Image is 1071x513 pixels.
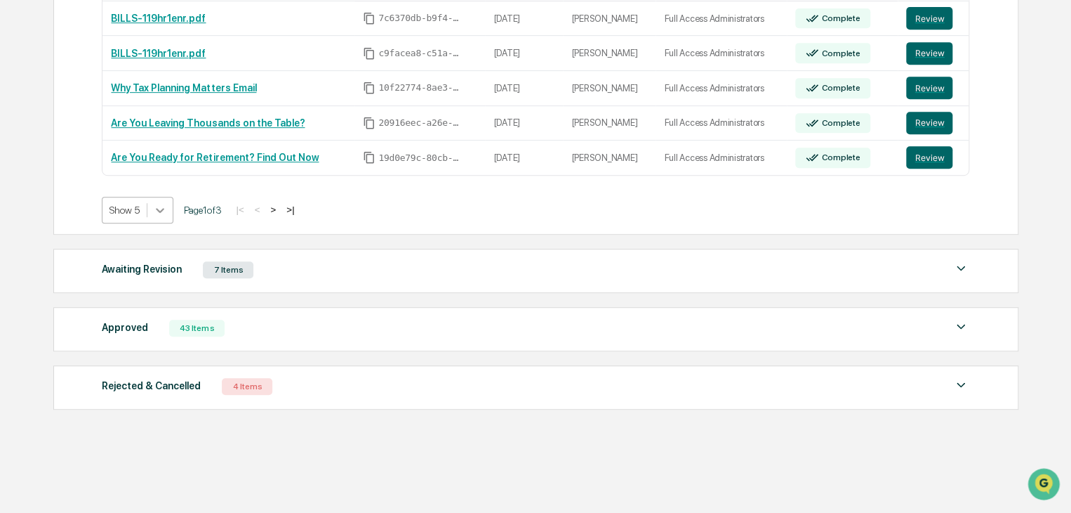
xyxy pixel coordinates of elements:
[48,122,178,133] div: We're available if you need us!
[906,112,952,134] button: Review
[102,178,113,190] div: 🗄️
[363,12,375,25] span: Copy Id
[378,13,463,24] span: 7c6370db-b9f4-4432-b0f9-1f75a39d0cf7
[485,106,563,141] td: [DATE]
[14,178,25,190] div: 🖐️
[952,260,969,277] img: caret
[378,82,463,93] span: 10f22774-8ae3-4d6e-875a-b540b6ad848e
[111,13,206,24] a: BILLS-119hr1enr.pdf
[102,260,182,278] div: Awaiting Revision
[282,204,298,216] button: >|
[906,146,960,169] a: Review
[818,13,860,23] div: Complete
[818,83,860,93] div: Complete
[111,48,206,59] a: BILLS-119hr1enr.pdf
[102,318,148,337] div: Approved
[656,141,786,175] td: Full Access Administrators
[222,378,272,395] div: 4 Items
[906,7,952,30] button: Review
[906,77,952,99] button: Review
[818,152,860,162] div: Complete
[952,377,969,394] img: caret
[1026,467,1064,505] iframe: Open customer support
[656,36,786,71] td: Full Access Administrators
[363,151,375,164] span: Copy Id
[266,204,280,216] button: >
[28,177,91,191] span: Preclearance
[203,261,253,278] div: 7 Items
[563,1,656,37] td: [PERSON_NAME]
[111,117,305,129] a: Are You Leaving Thousands on the Table?
[906,146,952,169] button: Review
[48,108,230,122] div: Start new chat
[906,77,960,99] a: Review
[906,7,960,30] a: Review
[818,48,860,58] div: Complete
[14,30,255,52] p: How can we help?
[363,117,375,129] span: Copy Id
[485,71,563,106] td: [DATE]
[239,112,255,129] button: Start new chat
[111,82,256,93] a: Why Tax Planning Matters Email
[363,47,375,60] span: Copy Id
[28,204,88,218] span: Data Lookup
[378,48,463,59] span: c9facea8-c51a-4cff-af79-94e12df35940
[906,42,960,65] a: Review
[99,238,170,249] a: Powered byPylon
[14,205,25,216] div: 🔎
[563,106,656,141] td: [PERSON_NAME]
[116,177,174,191] span: Attestations
[952,318,969,335] img: caret
[251,204,265,216] button: <
[378,117,463,129] span: 20916eec-a26e-44ae-9307-f55fee6feaad
[485,1,563,37] td: [DATE]
[563,71,656,106] td: [PERSON_NAME]
[818,118,860,128] div: Complete
[8,198,94,223] a: 🔎Data Lookup
[656,106,786,141] td: Full Access Administrators
[184,204,221,216] span: Page 1 of 3
[378,152,463,164] span: 19d0e79c-80cb-4e6e-b4b7-4a6d7cc9a275
[232,204,248,216] button: |<
[8,171,96,197] a: 🖐️Preclearance
[563,36,656,71] td: [PERSON_NAME]
[169,320,225,337] div: 43 Items
[102,377,201,395] div: Rejected & Cancelled
[656,1,786,37] td: Full Access Administrators
[14,108,39,133] img: 1746055101610-c473b297-6a78-478c-a979-82029cc54cd1
[906,112,960,134] a: Review
[485,36,563,71] td: [DATE]
[363,82,375,94] span: Copy Id
[906,42,952,65] button: Review
[140,238,170,249] span: Pylon
[96,171,180,197] a: 🗄️Attestations
[656,71,786,106] td: Full Access Administrators
[111,152,319,163] a: Are You Ready for Retirement? Find Out Now
[36,64,232,79] input: Clear
[563,141,656,175] td: [PERSON_NAME]
[485,141,563,175] td: [DATE]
